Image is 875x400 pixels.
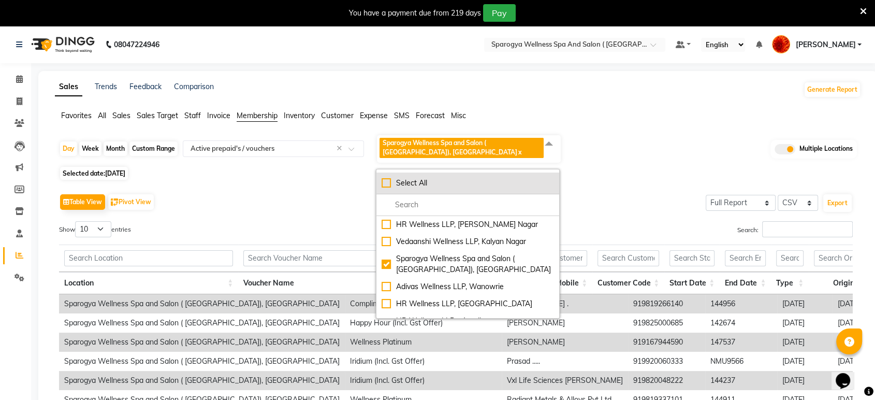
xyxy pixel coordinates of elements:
div: Week [79,141,101,156]
input: Search Original [814,250,869,266]
td: 919820048222 [628,371,705,390]
td: Wellness Platinum [345,333,502,352]
div: Sparogya Wellness Spa and Salon ( [GEOGRAPHIC_DATA]), [GEOGRAPHIC_DATA] [382,253,554,275]
img: pivot.png [111,198,119,206]
th: Start Date: activate to sort column ascending [664,272,720,294]
td: 144956 [705,294,777,313]
th: Location: activate to sort column ascending [59,272,238,294]
span: All [98,111,106,120]
span: Invoice [207,111,230,120]
td: Iridium (Incl. Gst Offer) [345,371,502,390]
td: 919825000685 [628,313,705,333]
input: Search Type [776,250,804,266]
td: [DATE] [777,313,833,333]
button: Pivot View [108,194,154,210]
div: Vedaanshi Wellness LLP, Kalyan Nagar [382,236,554,247]
th: Original: activate to sort column ascending [809,272,874,294]
td: [DATE] [777,294,833,313]
span: Sparogya Wellness Spa and Salon ( [GEOGRAPHIC_DATA]), [GEOGRAPHIC_DATA] [383,139,517,156]
span: Sales Target [137,111,178,120]
span: Selected date: [60,167,128,180]
label: Search: [737,221,853,237]
td: 142674 [705,313,777,333]
td: 919920060333 [628,352,705,371]
th: Voucher Name: activate to sort column ascending [238,272,396,294]
td: Sparogya Wellness Spa and Salon ( [GEOGRAPHIC_DATA]), [GEOGRAPHIC_DATA] [59,333,345,352]
td: Complimentary Sessions [345,294,502,313]
input: Search Customer Code [597,250,659,266]
th: End Date: activate to sort column ascending [720,272,771,294]
td: Prasad ..... [502,352,628,371]
span: Misc [451,111,466,120]
span: Clear all [337,143,345,154]
td: Iridium (Incl. Gst Offer) [345,352,502,371]
span: Inventory [284,111,315,120]
td: [DATE] [777,333,833,352]
span: Staff [184,111,201,120]
div: Custom Range [129,141,178,156]
a: x [517,148,522,156]
td: [PERSON_NAME] [502,333,628,352]
td: 147537 [705,333,777,352]
button: Generate Report [805,82,860,97]
span: SMS [394,111,410,120]
label: Show entries [59,221,131,237]
span: Favorites [61,111,92,120]
a: Comparison [174,82,214,91]
td: Happy Hour (Incl. Gst Offer) [345,313,502,333]
td: Vxl Life Sciences [PERSON_NAME] [502,371,628,390]
button: Table View [60,194,105,210]
span: Multiple Locations [799,144,853,154]
span: Expense [360,111,388,120]
div: Select All [382,178,554,189]
td: [DATE] [777,371,833,390]
div: HR Wellness LLP, [PERSON_NAME] Nagar [382,219,554,230]
select: Showentries [75,221,111,237]
td: Sparogya Wellness Spa and Salon ( [GEOGRAPHIC_DATA]), [GEOGRAPHIC_DATA] [59,371,345,390]
input: Search: [762,221,853,237]
img: Nitesh Pise [772,35,790,53]
input: Search Voucher Name [243,250,391,266]
button: Export [823,194,852,212]
img: logo [26,30,97,59]
input: Search End Date [725,250,766,266]
span: [DATE] [105,169,125,177]
td: [PERSON_NAME] . [502,294,628,313]
button: Pay [483,4,516,22]
span: Sales [112,111,130,120]
td: 919167944590 [628,333,705,352]
div: Month [104,141,127,156]
td: Sparogya Wellness Spa and Salon ( [GEOGRAPHIC_DATA]), [GEOGRAPHIC_DATA] [59,294,345,313]
td: 919819266140 [628,294,705,313]
div: You have a payment due from 219 days [349,8,481,19]
span: Customer [321,111,354,120]
b: 08047224946 [114,30,159,59]
input: Search Start Date [669,250,714,266]
td: [PERSON_NAME] [502,313,628,333]
th: Customer Code: activate to sort column ascending [592,272,664,294]
a: Sales [55,78,82,96]
div: Day [60,141,77,156]
a: Feedback [129,82,162,91]
input: multiselect-search [382,199,554,210]
th: Type: activate to sort column ascending [771,272,809,294]
span: Forecast [416,111,445,120]
a: Trends [95,82,117,91]
div: HR Wellness LLP, [GEOGRAPHIC_DATA] [382,298,554,309]
iframe: chat widget [832,359,865,390]
span: Membership [237,111,278,120]
span: [PERSON_NAME] [795,39,855,50]
td: Sparogya Wellness Spa and Salon ( [GEOGRAPHIC_DATA]), [GEOGRAPHIC_DATA] [59,313,345,333]
div: Adivas Wellness LLP, Wanowrie [382,281,554,292]
td: 144237 [705,371,777,390]
div: HR Wellness LLP - Aundh, [GEOGRAPHIC_DATA] [382,316,554,337]
td: Sparogya Wellness Spa and Salon ( [GEOGRAPHIC_DATA]), [GEOGRAPHIC_DATA] [59,352,345,371]
td: [DATE] [777,352,833,371]
td: NMU9566 [705,352,777,371]
input: Search Location [64,250,233,266]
